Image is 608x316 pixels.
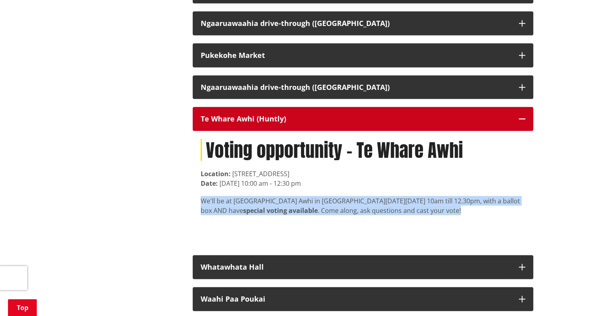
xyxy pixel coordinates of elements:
strong: special voting available [243,206,318,215]
button: Pukekohe Market [193,44,533,68]
button: Waahi Paa Poukai [193,287,533,311]
div: Waahi Paa Poukai [201,295,511,303]
button: Ngaaruawaahia drive-through ([GEOGRAPHIC_DATA]) [193,12,533,36]
iframe: Messenger Launcher [571,282,600,311]
h1: Voting opportunity - Te Whare Awhi [201,139,525,161]
button: Ngaaruawaahia drive-through ([GEOGRAPHIC_DATA]) [193,76,533,99]
div: Ngaaruawaahia drive-through ([GEOGRAPHIC_DATA]) [201,20,511,28]
button: Whatawhata Hall [193,255,533,279]
strong: Location: [201,169,231,178]
div: Whatawhata Hall [201,263,511,271]
div: Pukekohe Market [201,52,511,60]
time: [DATE] 10:00 am - 12:30 pm [219,179,301,188]
div: Te Whare Awhi (Huntly) [201,115,511,123]
span: [STREET_ADDRESS] [232,169,289,178]
span: [DATE][DATE] 10am till 12.30pm, with a ballot box AND have . Come along, ask questions and cast y... [201,197,520,215]
strong: Date: [201,179,218,188]
div: Ngaaruawaahia drive-through ([GEOGRAPHIC_DATA]) [201,83,511,91]
a: Top [8,299,37,316]
div: We'll be at [GEOGRAPHIC_DATA] Awhi in [GEOGRAPHIC_DATA] [201,196,525,215]
button: Te Whare Awhi (Huntly) [193,107,533,131]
